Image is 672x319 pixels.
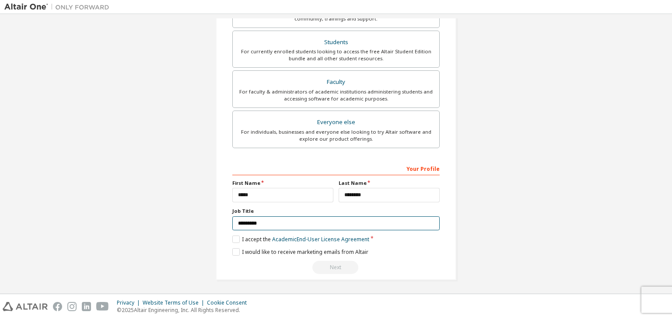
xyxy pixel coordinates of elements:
[232,261,440,274] div: You need to provide your academic email
[4,3,114,11] img: Altair One
[238,36,434,49] div: Students
[53,302,62,311] img: facebook.svg
[3,302,48,311] img: altair_logo.svg
[238,76,434,88] div: Faculty
[238,48,434,62] div: For currently enrolled students looking to access the free Altair Student Edition bundle and all ...
[232,180,333,187] label: First Name
[207,299,252,306] div: Cookie Consent
[232,236,369,243] label: I accept the
[143,299,207,306] div: Website Terms of Use
[238,88,434,102] div: For faculty & administrators of academic institutions administering students and accessing softwa...
[238,116,434,128] div: Everyone else
[232,161,440,175] div: Your Profile
[339,180,440,187] label: Last Name
[232,248,368,256] label: I would like to receive marketing emails from Altair
[67,302,77,311] img: instagram.svg
[82,302,91,311] img: linkedin.svg
[117,306,252,314] p: © 2025 Altair Engineering, Inc. All Rights Reserved.
[96,302,109,311] img: youtube.svg
[232,208,440,215] label: Job Title
[238,128,434,142] div: For individuals, businesses and everyone else looking to try Altair software and explore our prod...
[117,299,143,306] div: Privacy
[272,236,369,243] a: Academic End-User License Agreement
